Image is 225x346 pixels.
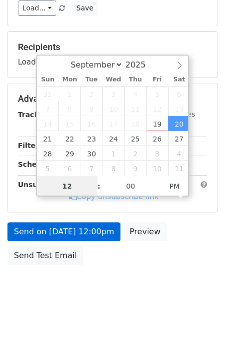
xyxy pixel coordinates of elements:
[81,131,103,146] span: September 23, 2025
[37,76,59,83] span: Sun
[146,146,168,161] span: October 3, 2025
[124,101,146,116] span: September 11, 2025
[18,181,67,189] strong: Unsubscribe
[37,131,59,146] span: September 21, 2025
[103,146,124,161] span: October 1, 2025
[37,86,59,101] span: August 31, 2025
[37,146,59,161] span: September 28, 2025
[81,146,103,161] span: September 30, 2025
[18,93,207,104] h5: Advanced
[81,86,103,101] span: September 2, 2025
[124,76,146,83] span: Thu
[37,161,59,176] span: October 5, 2025
[103,161,124,176] span: October 8, 2025
[59,101,81,116] span: September 8, 2025
[124,116,146,131] span: September 18, 2025
[69,192,159,201] a: Copy unsubscribe link
[18,141,43,149] strong: Filters
[18,42,207,53] h5: Recipients
[168,161,190,176] span: October 11, 2025
[146,116,168,131] span: September 19, 2025
[124,131,146,146] span: September 25, 2025
[7,246,83,265] a: Send Test Email
[72,0,98,16] button: Save
[146,131,168,146] span: September 26, 2025
[81,116,103,131] span: September 16, 2025
[103,86,124,101] span: September 3, 2025
[59,161,81,176] span: October 6, 2025
[37,101,59,116] span: September 7, 2025
[124,161,146,176] span: October 9, 2025
[18,111,51,119] strong: Tracking
[98,176,101,196] span: :
[168,76,190,83] span: Sat
[37,116,59,131] span: September 14, 2025
[103,116,124,131] span: September 17, 2025
[18,0,56,16] a: Load...
[146,101,168,116] span: September 12, 2025
[168,86,190,101] span: September 6, 2025
[168,146,190,161] span: October 4, 2025
[18,160,54,168] strong: Schedule
[59,76,81,83] span: Mon
[59,86,81,101] span: September 1, 2025
[123,60,159,69] input: Year
[59,131,81,146] span: September 22, 2025
[59,116,81,131] span: September 15, 2025
[101,176,161,196] input: Minute
[59,146,81,161] span: September 29, 2025
[146,161,168,176] span: October 10, 2025
[18,42,207,68] div: Loading...
[146,76,168,83] span: Fri
[175,298,225,346] iframe: Chat Widget
[168,101,190,116] span: September 13, 2025
[81,101,103,116] span: September 9, 2025
[161,176,188,196] span: Click to toggle
[124,146,146,161] span: October 2, 2025
[124,86,146,101] span: September 4, 2025
[81,76,103,83] span: Tue
[103,101,124,116] span: September 10, 2025
[103,76,124,83] span: Wed
[168,116,190,131] span: September 20, 2025
[123,222,167,241] a: Preview
[81,161,103,176] span: October 7, 2025
[156,109,195,120] label: UTM Codes
[103,131,124,146] span: September 24, 2025
[146,86,168,101] span: September 5, 2025
[37,176,98,196] input: Hour
[7,222,120,241] a: Send on [DATE] 12:00pm
[168,131,190,146] span: September 27, 2025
